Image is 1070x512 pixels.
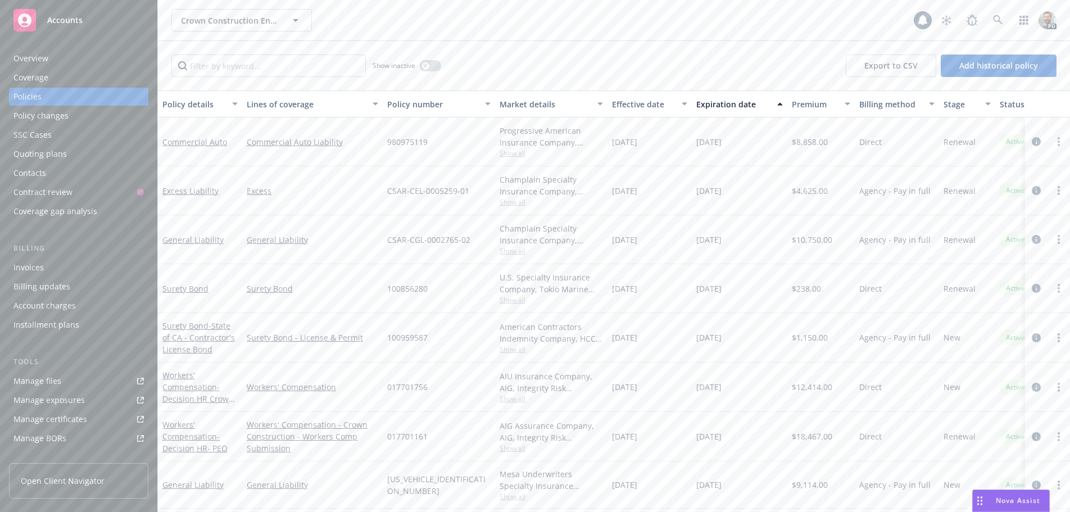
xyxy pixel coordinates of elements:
a: Workers' Compensation [162,419,228,454]
button: Stage [939,90,995,117]
span: Nova Assist [996,496,1040,505]
a: Account charges [9,297,148,315]
a: Accounts [9,4,148,36]
span: $12,414.00 [792,381,832,393]
div: Quoting plans [13,145,67,163]
span: 017701161 [387,431,428,442]
div: Coverage [13,69,48,87]
div: Status [1000,98,1068,110]
a: Invoices [9,259,148,277]
a: Excess Liability [162,185,219,196]
div: Mesa Underwriters Specialty Insurance Company, Selective Insurance Group, Amwins [500,468,603,492]
span: Show all [500,394,603,404]
button: Add historical policy [941,55,1057,77]
span: $9,114.00 [792,479,828,491]
a: circleInformation [1030,233,1043,246]
a: more [1052,135,1066,148]
span: Crown Construction Engineering, Inc. [181,15,278,26]
a: more [1052,184,1066,197]
a: Surety Bond - License & Permit [247,332,378,343]
img: photo [1039,11,1057,29]
a: Manage BORs [9,429,148,447]
span: Show all [500,148,603,158]
a: Installment plans [9,316,148,334]
span: [DATE] [612,283,637,294]
a: General Liability [247,234,378,246]
button: Market details [495,90,607,117]
div: Policy details [162,98,225,110]
div: Billing [9,243,148,254]
a: more [1052,282,1066,295]
span: New [944,381,960,393]
div: Policies [13,88,42,106]
a: more [1052,430,1066,443]
a: General Liability [162,479,224,490]
div: Overview [13,49,48,67]
a: Surety Bond [162,320,235,355]
a: more [1052,380,1066,394]
span: $18,467.00 [792,431,832,442]
span: [DATE] [612,381,637,393]
a: circleInformation [1030,430,1043,443]
span: [DATE] [696,332,722,343]
a: Surety Bond [162,283,208,294]
div: Lines of coverage [247,98,366,110]
a: circleInformation [1030,478,1043,492]
div: Champlain Specialty Insurance Company, Champlain Insurance Group LLC, Amwins [500,174,603,197]
a: Surety Bond [247,283,378,294]
div: Champlain Specialty Insurance Company, Champlain Insurance Group LLC, Amwins [500,223,603,246]
span: [DATE] [612,234,637,246]
span: Renewal [944,234,976,246]
button: Expiration date [692,90,787,117]
span: $238.00 [792,283,821,294]
button: Crown Construction Engineering, Inc. [171,9,312,31]
span: Direct [859,283,882,294]
span: [DATE] [612,185,637,197]
a: circleInformation [1030,282,1043,295]
div: Premium [792,98,838,110]
button: Nova Assist [972,490,1050,512]
div: Stage [944,98,978,110]
span: [DATE] [696,185,722,197]
div: Summary of insurance [13,448,99,466]
a: Commercial Auto Liability [247,136,378,148]
span: Direct [859,431,882,442]
div: Market details [500,98,591,110]
span: Renewal [944,136,976,148]
div: Policy changes [13,107,69,125]
button: Lines of coverage [242,90,383,117]
span: Agency - Pay in full [859,332,931,343]
span: CSAR-CGL-0002765-02 [387,234,470,246]
span: 017701756 [387,381,428,393]
div: Expiration date [696,98,770,110]
span: Active [1004,234,1027,244]
span: 980975119 [387,136,428,148]
div: Account charges [13,297,76,315]
span: [DATE] [612,431,637,442]
a: Stop snowing [935,9,958,31]
span: Renewal [944,283,976,294]
a: Workers' Compensation [247,381,378,393]
span: Active [1004,283,1027,293]
a: Manage files [9,372,148,390]
span: [DATE] [696,234,722,246]
div: American Contractors Indemnity Company, HCC Surety [500,321,603,345]
button: Export to CSV [846,55,936,77]
a: more [1052,331,1066,345]
span: $8,858.00 [792,136,828,148]
span: [DATE] [696,479,722,491]
span: Direct [859,381,882,393]
div: Drag to move [973,490,987,511]
div: AIU Insurance Company, AIG, Integrity Risk Insurance [500,370,603,394]
span: [DATE] [612,479,637,491]
div: Installment plans [13,316,79,334]
span: Show all [500,492,603,501]
span: Agency - Pay in full [859,234,931,246]
span: Active [1004,480,1027,490]
a: Quoting plans [9,145,148,163]
span: Accounts [47,16,83,25]
span: Active [1004,137,1027,147]
a: General Liability [247,479,378,491]
div: U.S. Specialty Insurance Company, Tokio Marine HCC [500,271,603,295]
span: New [944,332,960,343]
